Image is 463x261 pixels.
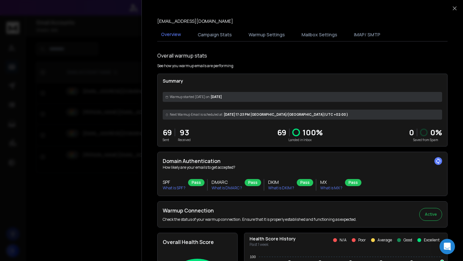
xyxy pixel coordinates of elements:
[163,238,232,246] h2: Overall Health Score
[250,242,296,247] p: Past 1 week
[404,238,412,243] p: Good
[163,138,172,142] p: Sent
[250,236,296,242] p: Health Score History
[250,255,256,259] tspan: 100
[170,94,209,99] span: Warmup started [DATE] on
[268,185,294,191] p: What is DKIM ?
[157,18,233,24] p: [EMAIL_ADDRESS][DOMAIN_NAME]
[163,179,186,185] h3: SPF
[277,127,286,138] p: 69
[157,63,233,68] p: See how you warmup emails are performing
[320,179,342,185] h3: MX
[419,208,442,221] button: Active
[212,179,242,185] h3: DMARC
[377,238,392,243] p: Average
[163,127,172,138] p: 69
[358,238,366,243] p: Poor
[163,185,186,191] p: What is SPF ?
[297,179,313,186] div: Pass
[170,112,222,117] span: Next Warmup Email is scheduled at
[178,138,191,142] p: Received
[430,127,442,138] p: 0 %
[424,238,440,243] p: Excellent
[345,179,361,186] div: Pass
[245,28,289,42] button: Warmup Settings
[409,127,414,138] strong: 0
[350,28,384,42] button: IMAP/ SMTP
[163,165,442,170] p: How likely are your emails to get accepted?
[409,138,442,142] p: Saved from Spam
[340,238,347,243] p: N/A
[163,78,442,84] p: Summary
[194,28,236,42] button: Campaign Stats
[245,179,261,186] div: Pass
[163,110,442,120] div: [DATE] 17:23 PM [GEOGRAPHIC_DATA]/[GEOGRAPHIC_DATA] (UTC +02:00 )
[212,185,242,191] p: What is DMARC ?
[163,92,442,102] div: [DATE]
[178,127,191,138] p: 93
[268,179,294,185] h3: DKIM
[298,28,341,42] button: Mailbox Settings
[188,179,204,186] div: Pass
[277,138,323,142] p: Landed in Inbox
[157,52,207,59] h1: Overall warmup stats
[303,127,323,138] p: 100 %
[157,27,185,42] button: Overview
[163,217,357,222] p: Check the status of your warmup connection. Ensure that it is properly established and functionin...
[163,157,442,165] h2: Domain Authentication
[440,239,455,254] div: Open Intercom Messenger
[163,207,357,214] h2: Warmup Connection
[320,185,342,191] p: What is MX ?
